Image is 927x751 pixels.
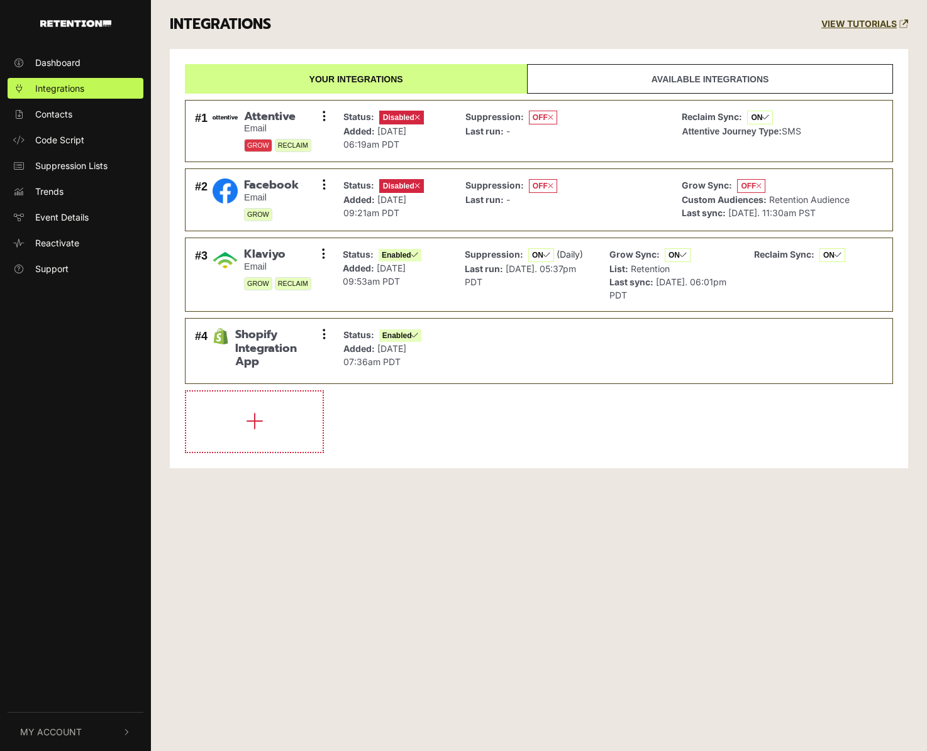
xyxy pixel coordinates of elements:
[343,249,374,260] strong: Status:
[244,208,272,221] span: GROW
[465,126,504,136] strong: Last run:
[465,263,503,274] strong: Last run:
[213,115,238,119] img: Attentive
[35,236,79,249] span: Reactivate
[682,111,742,122] strong: Reclaim Sync:
[631,263,670,274] span: Retention
[506,126,510,136] span: -
[343,343,406,367] span: [DATE] 07:36am PDT
[35,262,69,275] span: Support
[244,261,311,272] small: Email
[819,248,845,262] span: ON
[244,123,311,134] small: Email
[682,110,801,138] p: SMS
[195,178,208,221] div: #2
[40,20,111,27] img: Retention.com
[682,180,732,190] strong: Grow Sync:
[8,233,143,253] a: Reactivate
[35,56,80,69] span: Dashboard
[728,207,816,218] span: [DATE]. 11:30am PST
[8,207,143,227] a: Event Details
[609,277,653,287] strong: Last sync:
[185,64,527,94] a: Your integrations
[8,104,143,124] a: Contacts
[465,194,504,205] strong: Last run:
[244,192,299,203] small: Email
[465,180,524,190] strong: Suppression:
[506,194,510,205] span: -
[195,328,208,374] div: #4
[379,249,421,261] span: Enabled
[747,111,773,124] span: ON
[8,78,143,99] a: Integrations
[35,133,84,146] span: Code Script
[8,181,143,202] a: Trends
[8,258,143,279] a: Support
[35,159,108,172] span: Suppression Lists
[343,263,406,287] span: [DATE] 09:53am PDT
[527,64,893,94] a: Available integrations
[769,194,850,205] span: Retention Audience
[379,329,422,342] span: Enabled
[343,263,374,273] strong: Added:
[465,249,523,260] strong: Suppression:
[235,328,324,369] span: Shopify Integration App
[35,82,84,95] span: Integrations
[244,178,299,192] span: Facebook
[682,194,767,205] strong: Custom Audiences:
[465,111,524,122] strong: Suppression:
[244,248,311,261] span: Klaviyo
[343,126,375,136] strong: Added:
[8,129,143,150] a: Code Script
[609,249,660,260] strong: Grow Sync:
[170,16,271,33] h3: INTEGRATIONS
[343,111,374,122] strong: Status:
[213,178,238,204] img: Facebook
[609,263,628,274] strong: List:
[682,126,781,136] strong: Attentive Journey Type:
[275,139,311,152] span: RECLAIM
[682,207,726,218] strong: Last sync:
[343,194,375,205] strong: Added:
[821,19,908,30] a: VIEW TUTORIALS
[379,179,424,193] span: Disabled
[35,211,89,224] span: Event Details
[8,713,143,751] button: My Account
[35,185,64,198] span: Trends
[195,248,208,302] div: #3
[379,111,424,124] span: Disabled
[275,277,311,290] span: RECLAIM
[343,180,374,190] strong: Status:
[8,155,143,176] a: Suppression Lists
[244,110,311,124] span: Attentive
[343,343,375,354] strong: Added:
[343,126,406,150] span: [DATE] 06:19am PDT
[528,248,554,262] span: ON
[609,277,726,300] span: [DATE]. 06:01pm PDT
[529,111,557,124] span: OFF
[529,179,557,193] span: OFF
[665,248,691,262] span: ON
[20,725,82,738] span: My Account
[343,329,374,340] strong: Status:
[244,139,272,152] span: GROW
[557,249,583,260] span: (Daily)
[213,248,238,273] img: Klaviyo
[754,249,814,260] strong: Reclaim Sync:
[195,110,208,153] div: #1
[213,328,229,344] img: Shopify Integration App
[244,277,272,290] span: GROW
[8,52,143,73] a: Dashboard
[35,107,72,121] span: Contacts
[737,179,765,193] span: OFF
[465,263,576,287] span: [DATE]. 05:37pm PDT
